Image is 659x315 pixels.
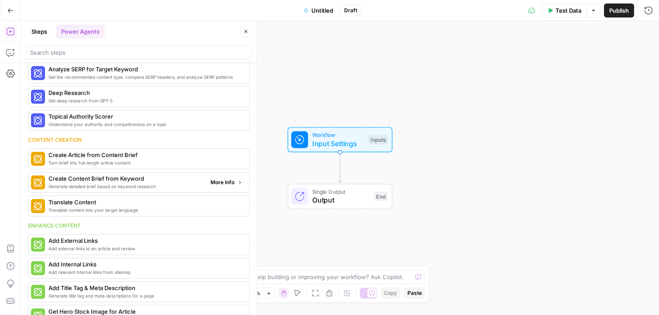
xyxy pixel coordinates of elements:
[48,236,242,245] span: Add External Links
[404,287,425,299] button: Paste
[30,48,248,57] input: Search steps
[542,3,587,17] button: Test Data
[48,283,242,292] span: Add Title Tag & Meta Description
[374,192,388,201] div: End
[48,112,242,121] span: Topical Authority Scorer
[312,131,364,139] span: Workflow
[368,135,387,144] div: Inputs
[48,159,242,166] span: Turn brief into full-length article content
[48,183,204,190] span: Generate detailed brief based on keyword research
[28,136,250,144] div: Content creation
[311,6,333,15] span: Untitled
[48,260,242,269] span: Add Internal Links
[48,206,242,213] span: Translate content into your target language
[259,184,421,209] div: Single OutputOutputEnd
[609,6,629,15] span: Publish
[48,88,242,97] span: Deep Research
[259,127,421,152] div: WorkflowInput SettingsInputs
[48,73,242,80] span: Get the recommended content type, compare SERP headers, and analyze SERP patterns
[48,97,242,104] span: Get deep research from GPT-5
[26,24,52,38] button: Steps
[312,138,364,149] span: Input Settings
[312,195,370,205] span: Output
[48,65,242,73] span: Analyze SERP for Target Keyword
[344,7,357,14] span: Draft
[207,177,246,188] button: More Info
[48,174,204,183] span: Create Content Brief from Keyword
[407,289,422,297] span: Paste
[298,3,338,17] button: Untitled
[48,150,242,159] span: Create Article from Content Brief
[312,187,370,196] span: Single Output
[48,292,242,299] span: Generate title tag and meta descriptions for a page
[56,24,105,38] button: Power Agents
[48,269,242,276] span: Add relevant internal links from sitemap
[604,3,634,17] button: Publish
[48,121,242,128] span: Understand your authority and competiveness on a topic
[380,287,400,299] button: Copy
[48,198,242,206] span: Translate Content
[210,178,235,186] span: More Info
[28,222,250,230] div: Enhance content
[384,289,397,297] span: Copy
[48,245,242,252] span: Add external links to an article and review
[555,6,581,15] span: Test Data
[338,152,342,183] g: Edge from start to end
